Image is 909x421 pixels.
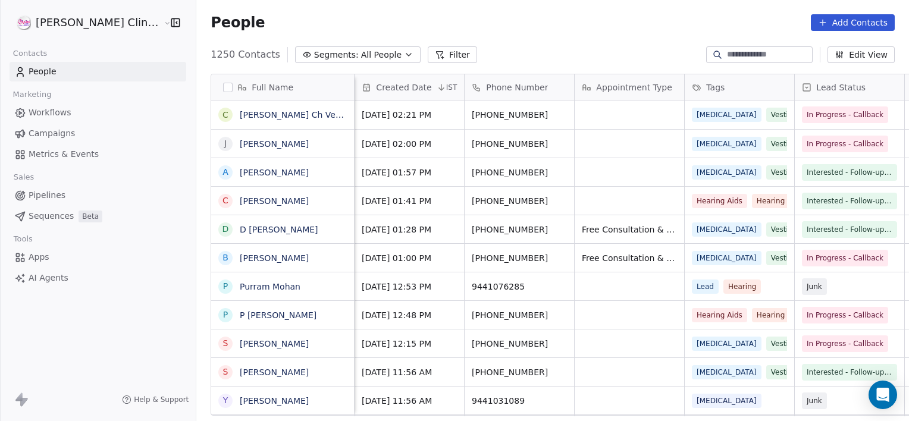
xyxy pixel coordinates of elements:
div: Open Intercom Messenger [869,381,897,409]
span: IST [446,83,457,92]
a: [PERSON_NAME] [240,367,309,377]
span: [PHONE_NUMBER] [472,252,567,264]
span: Hearing Aids [692,308,747,322]
span: Sales [8,168,39,186]
img: RASYA-Clinic%20Circle%20icon%20Transparent.png [17,15,31,30]
span: [DATE] 11:56 AM [362,366,457,378]
a: [PERSON_NAME] [240,396,309,406]
span: Created Date [376,81,431,93]
div: a [223,166,229,178]
span: People [29,65,57,78]
span: [DATE] 01:00 PM [362,252,457,264]
span: Interested - Follow-up for Apt [807,166,892,178]
button: Filter [428,46,477,63]
a: Pipelines [10,186,186,205]
a: Purram Mohan [240,282,300,291]
span: Tags [706,81,725,93]
span: Metrics & Events [29,148,99,161]
span: [MEDICAL_DATA] [692,108,761,122]
div: J [224,137,227,150]
span: In Progress - Callback [807,252,883,264]
span: [DATE] 12:15 PM [362,338,457,350]
span: [DATE] 01:41 PM [362,195,457,207]
a: P [PERSON_NAME] [240,310,316,320]
span: Tools [8,230,37,248]
div: Appointment Type [575,74,684,100]
span: [DATE] 11:56 AM [362,395,457,407]
button: [PERSON_NAME] Clinic External [14,12,155,33]
span: [PERSON_NAME] Clinic External [36,15,161,30]
span: [PHONE_NUMBER] [472,138,567,150]
div: P [223,280,228,293]
span: Hearing [752,194,789,208]
span: [DATE] 02:21 PM [362,109,457,121]
span: Interested - Follow-up for Apt [807,366,892,378]
span: [MEDICAL_DATA] [692,137,761,151]
span: Junk [807,395,822,407]
div: Full Name [211,74,354,100]
span: [MEDICAL_DATA] [692,394,761,408]
div: C [222,194,228,207]
a: [PERSON_NAME] [240,168,309,177]
span: Vestib [766,137,798,151]
a: [PERSON_NAME] Ch Venktrao [240,110,362,120]
span: Contacts [8,45,52,62]
span: Vestib [766,251,798,265]
span: In Progress - Callback [807,338,883,350]
a: Workflows [10,103,186,122]
div: Created DateIST [355,74,464,100]
div: B [223,252,229,264]
div: C [222,109,228,121]
span: Lead [692,279,719,294]
span: Help & Support [134,395,189,404]
a: [PERSON_NAME] [240,196,309,206]
button: Edit View [827,46,895,63]
span: 9441031089 [472,395,567,407]
span: Apps [29,251,49,263]
span: Hearing Aids [692,194,747,208]
span: Appointment Type [596,81,672,93]
a: Help & Support [122,395,189,404]
span: Free Consultation & Free Screening [582,252,677,264]
span: Full Name [252,81,293,93]
a: Metrics & Events [10,144,186,164]
span: [MEDICAL_DATA] [692,365,761,379]
span: Lead Status [816,81,866,93]
div: Tags [685,74,794,100]
a: [PERSON_NAME] [240,253,309,263]
span: In Progress - Callback [807,309,883,321]
span: [PHONE_NUMBER] [472,166,567,178]
span: Vestib [766,365,798,379]
span: [PHONE_NUMBER] [472,338,567,350]
div: S [223,366,228,378]
span: Vestib [766,165,798,180]
span: Hearing [752,308,789,322]
span: AI Agents [29,272,68,284]
span: [PHONE_NUMBER] [472,366,567,378]
div: S [223,337,228,350]
span: [PHONE_NUMBER] [472,224,567,235]
span: Pipelines [29,189,65,202]
span: In Progress - Callback [807,138,883,150]
span: All People [361,49,402,61]
span: Beta [79,211,102,222]
span: Interested - Follow-up for Apt [807,224,892,235]
span: [MEDICAL_DATA] [692,251,761,265]
div: Phone Number [465,74,574,100]
span: In Progress - Callback [807,109,883,121]
span: Vestib [766,108,798,122]
a: SequencesBeta [10,206,186,226]
span: Hearing [723,279,761,294]
span: 9441076285 [472,281,567,293]
a: People [10,62,186,81]
span: [MEDICAL_DATA] [692,222,761,237]
span: [PHONE_NUMBER] [472,309,567,321]
a: [PERSON_NAME] [240,139,309,149]
span: [DATE] 01:28 PM [362,224,457,235]
span: Interested - Follow-up for Apt [807,195,892,207]
a: [PERSON_NAME] [240,339,309,348]
button: Add Contacts [811,14,895,31]
span: Workflows [29,106,71,119]
span: Campaigns [29,127,75,140]
span: [DATE] 02:00 PM [362,138,457,150]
